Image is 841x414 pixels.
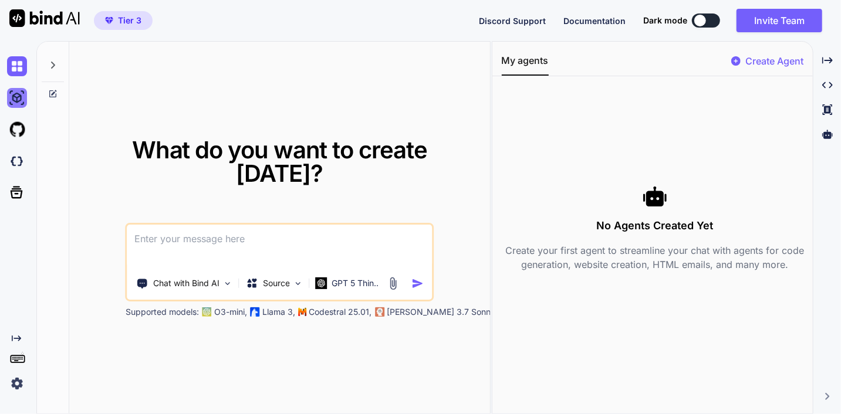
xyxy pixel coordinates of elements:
button: My agents [502,53,549,76]
img: Mistral-AI [299,308,307,316]
img: Llama2 [251,307,260,317]
p: Supported models: [126,306,199,318]
button: Documentation [563,15,626,27]
p: [PERSON_NAME] 3.7 Sonnet, [387,306,501,318]
img: GPT-4 [202,307,212,317]
img: darkCloudIdeIcon [7,151,27,171]
span: Tier 3 [118,15,141,26]
h3: No Agents Created Yet [502,218,808,234]
p: Create Agent [745,54,803,68]
button: premiumTier 3 [94,11,153,30]
span: Dark mode [643,15,687,26]
p: Codestral 25.01, [309,306,372,318]
span: Discord Support [479,16,546,26]
img: settings [7,374,27,393]
img: Pick Models [293,279,303,289]
p: O3-mini, [214,306,247,318]
img: GPT 5 Thinking High [316,277,327,289]
p: Create your first agent to streamline your chat with agents for code generation, website creation... [502,243,808,272]
p: Chat with Bind AI [153,277,219,289]
p: Llama 3, [262,306,295,318]
img: Bind AI [9,9,80,27]
img: icon [412,277,424,290]
p: GPT 5 Thin.. [332,277,379,289]
span: Documentation [563,16,626,26]
img: ai-studio [7,88,27,108]
img: claude [376,307,385,317]
button: Discord Support [479,15,546,27]
img: githubLight [7,120,27,140]
button: Invite Team [737,9,822,32]
img: attachment [387,277,400,290]
img: premium [105,17,113,24]
span: What do you want to create [DATE]? [132,135,428,188]
img: chat [7,56,27,76]
img: Pick Tools [223,279,233,289]
p: Source [263,277,290,289]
